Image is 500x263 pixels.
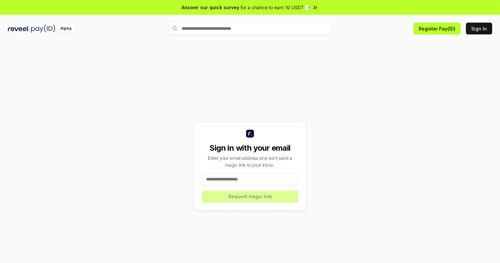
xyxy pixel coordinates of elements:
img: reveel_dark [8,25,30,33]
div: Enter your email address and we’ll send a magic link to your inbox. [202,155,298,168]
div: Alpha [57,25,75,33]
span: Answer our quick survey [182,4,239,11]
div: Sign in with your email [202,143,298,153]
button: Sign In [466,23,492,34]
img: logo_small [246,130,254,138]
button: Register Pay(ID) [413,23,461,34]
span: for a chance to earn 10 USDT 📝 [240,4,311,11]
img: pay_id [31,25,55,33]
